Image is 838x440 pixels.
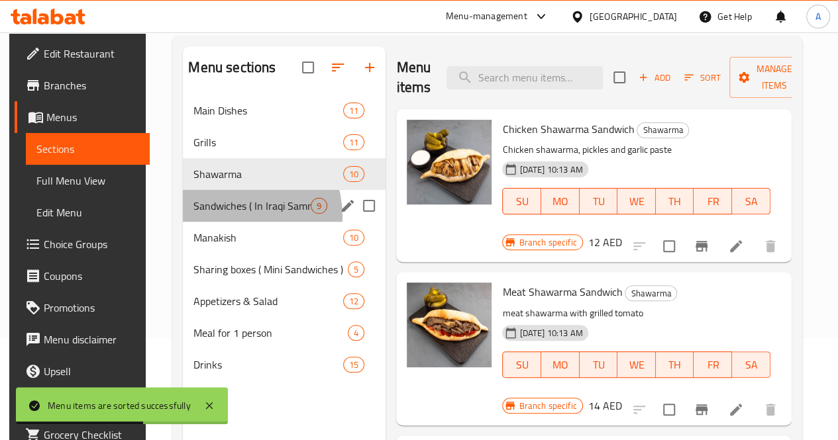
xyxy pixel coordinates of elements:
[193,230,343,245] div: Manakish
[311,200,327,212] span: 9
[617,188,656,214] button: WE
[348,263,364,276] span: 5
[623,192,651,211] span: WE
[183,317,386,349] div: Meal for 1 person4
[183,158,386,190] div: Shawarma10
[508,192,536,211] span: SU
[676,67,729,88] span: Sort items
[686,394,717,425] button: Branch-specific-item
[44,300,138,316] span: Promotions
[588,233,622,251] h6: 12 AED
[684,70,721,85] span: Sort
[513,400,582,412] span: Branch specific
[686,230,717,262] button: Branch-specific-item
[625,285,677,301] div: Shawarma
[694,351,732,378] button: FR
[623,355,651,374] span: WE
[661,192,689,211] span: TH
[502,142,770,158] p: Chicken shawarma, pickles and garlic paste
[732,351,770,378] button: SA
[502,282,622,302] span: Meat Shawarma Sandwich
[193,134,343,150] span: Grills
[15,387,149,419] a: Coverage Report
[193,103,343,118] span: Main Dishes
[183,190,386,222] div: Sandwiches ( In Iraqi Sammoun)9edit
[44,236,138,252] span: Choice Groups
[617,351,656,378] button: WE
[590,9,677,24] div: [GEOGRAPHIC_DATA]
[26,197,149,228] a: Edit Menu
[407,283,492,367] img: Meat Shawarma Sandwich
[193,325,348,341] div: Meal for 1 person
[15,38,149,69] a: Edit Restaurant
[637,122,688,138] span: Shawarma
[661,355,689,374] span: TH
[343,230,364,245] div: items
[183,285,386,317] div: Appetizers & Salad12
[344,359,364,371] span: 15
[193,261,348,277] span: Sharing boxes ( Mini Sandwiches )
[15,292,149,324] a: Promotions
[729,57,818,98] button: Manage items
[183,89,386,386] nav: Menu sections
[580,351,618,378] button: TU
[633,67,676,88] button: Add
[694,188,732,214] button: FR
[513,236,582,249] span: Branch specific
[36,204,138,220] span: Edit Menu
[322,52,354,83] span: Sort sections
[193,293,343,309] div: Appetizers & Salad
[46,109,138,125] span: Menus
[732,188,770,214] button: SA
[502,305,770,322] p: meat shawarma with grilled tomato
[193,357,343,373] span: Drinks
[585,355,613,374] span: TU
[502,119,634,139] span: Chicken Shawarma Sandwich
[446,9,527,24] div: Menu-management
[344,136,364,149] span: 11
[44,331,138,347] span: Menu disclaimer
[44,46,138,62] span: Edit Restaurant
[15,324,149,355] a: Menu disclaimer
[15,69,149,101] a: Branches
[541,351,580,378] button: MO
[338,196,358,216] button: edit
[311,198,327,214] div: items
[580,188,618,214] button: TU
[36,141,138,157] span: Sections
[728,402,744,418] a: Edit menu item
[183,126,386,158] div: Grills11
[502,188,541,214] button: SU
[343,293,364,309] div: items
[728,238,744,254] a: Edit menu item
[656,351,694,378] button: TH
[348,325,364,341] div: items
[183,349,386,380] div: Drinks15
[656,188,694,214] button: TH
[193,198,311,214] span: Sandwiches ( In Iraqi Sammoun)
[585,192,613,211] span: TU
[637,122,689,138] div: Shawarma
[183,95,386,126] div: Main Dishes11
[344,295,364,308] span: 12
[36,173,138,189] span: Full Menu View
[737,192,765,211] span: SA
[44,363,138,379] span: Upsell
[48,398,191,413] div: Menu items are sorted successfully
[343,357,364,373] div: items
[815,9,821,24] span: A
[655,396,683,423] span: Select to update
[588,396,622,415] h6: 14 AED
[547,192,574,211] span: MO
[502,351,541,378] button: SU
[348,327,364,339] span: 4
[547,355,574,374] span: MO
[193,166,343,182] span: Shawarma
[354,52,386,83] button: Add section
[183,253,386,285] div: Sharing boxes ( Mini Sandwiches )5
[188,58,276,77] h2: Menu sections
